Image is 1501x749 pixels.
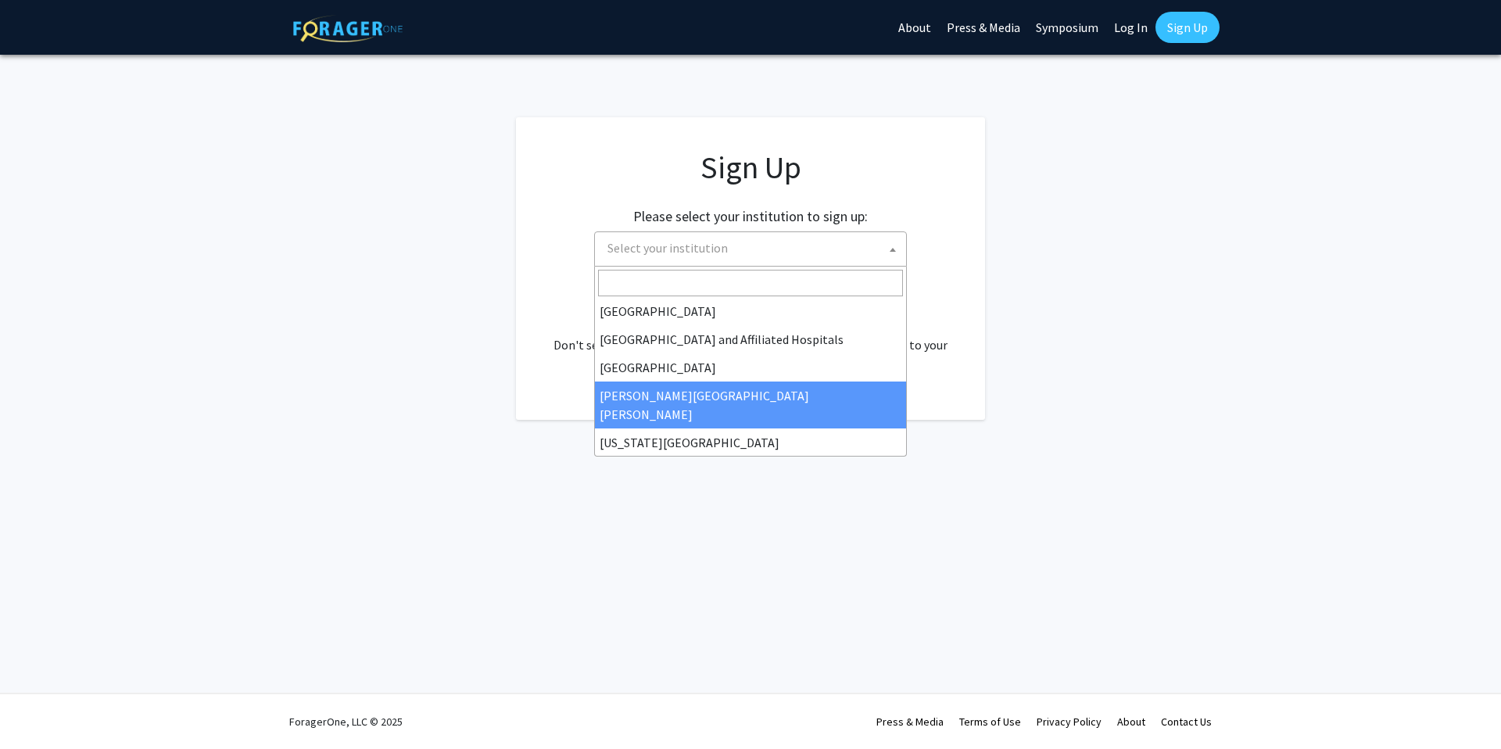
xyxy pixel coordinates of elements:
[601,232,906,264] span: Select your institution
[1117,715,1145,729] a: About
[293,15,403,42] img: ForagerOne Logo
[289,694,403,749] div: ForagerOne, LLC © 2025
[547,298,954,373] div: Already have an account? . Don't see your institution? about bringing ForagerOne to your institut...
[12,679,66,737] iframe: Chat
[1037,715,1102,729] a: Privacy Policy
[1155,12,1220,43] a: Sign Up
[595,428,906,457] li: [US_STATE][GEOGRAPHIC_DATA]
[876,715,944,729] a: Press & Media
[607,240,728,256] span: Select your institution
[595,325,906,353] li: [GEOGRAPHIC_DATA] and Affiliated Hospitals
[1161,715,1212,729] a: Contact Us
[594,231,907,267] span: Select your institution
[595,353,906,382] li: [GEOGRAPHIC_DATA]
[598,270,903,296] input: Search
[595,297,906,325] li: [GEOGRAPHIC_DATA]
[547,149,954,186] h1: Sign Up
[959,715,1021,729] a: Terms of Use
[595,382,906,428] li: [PERSON_NAME][GEOGRAPHIC_DATA][PERSON_NAME]
[633,208,868,225] h2: Please select your institution to sign up:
